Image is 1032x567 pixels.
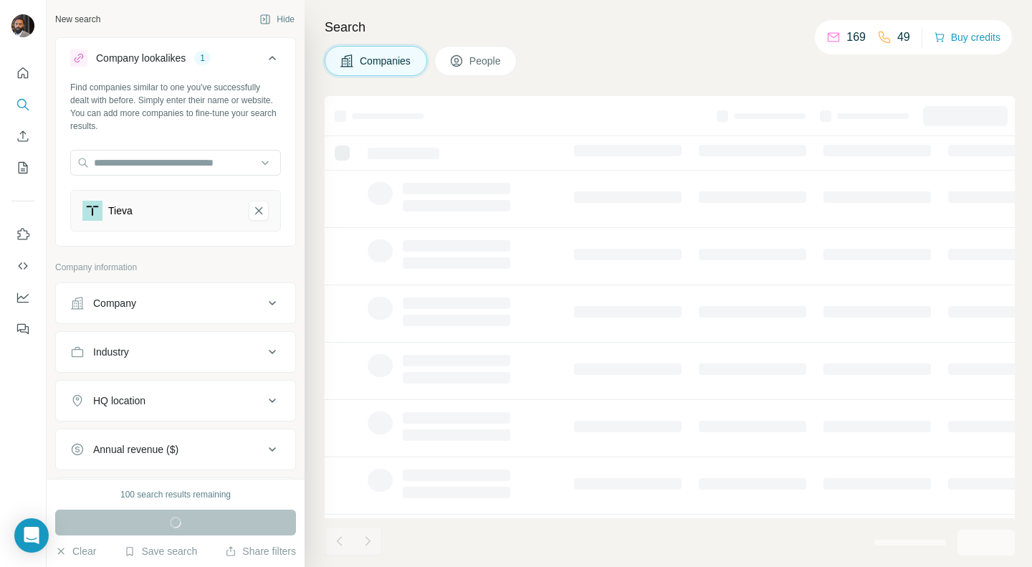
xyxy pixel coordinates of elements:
span: Companies [360,54,412,68]
div: 1 [194,52,211,65]
button: Feedback [11,316,34,342]
button: Quick start [11,60,34,86]
button: My lists [11,155,34,181]
button: Buy credits [934,27,1000,47]
button: Clear [55,544,96,558]
img: Avatar [11,14,34,37]
button: Share filters [225,544,296,558]
div: Tieva [108,204,133,218]
div: HQ location [93,394,145,408]
button: Search [11,92,34,118]
button: Dashboard [11,285,34,310]
div: Company [93,296,136,310]
button: Enrich CSV [11,123,34,149]
div: Annual revenue ($) [93,442,178,457]
div: Open Intercom Messenger [14,518,49,553]
div: 100 search results remaining [120,488,231,501]
button: Use Surfe API [11,253,34,279]
p: Company information [55,261,296,274]
button: Company lookalikes1 [56,41,295,81]
img: Tieva-logo [82,201,102,221]
p: 49 [897,29,910,46]
p: 169 [846,29,866,46]
button: Annual revenue ($) [56,432,295,467]
div: Find companies similar to one you've successfully dealt with before. Simply enter their name or w... [70,81,281,133]
button: Tieva-remove-button [249,201,269,221]
button: Industry [56,335,295,369]
div: Industry [93,345,129,359]
button: Company [56,286,295,320]
button: Use Surfe on LinkedIn [11,221,34,247]
button: Save search [124,544,197,558]
div: Company lookalikes [96,51,186,65]
button: Hide [249,9,305,30]
span: People [469,54,502,68]
button: HQ location [56,383,295,418]
div: New search [55,13,100,26]
h4: Search [325,17,1015,37]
